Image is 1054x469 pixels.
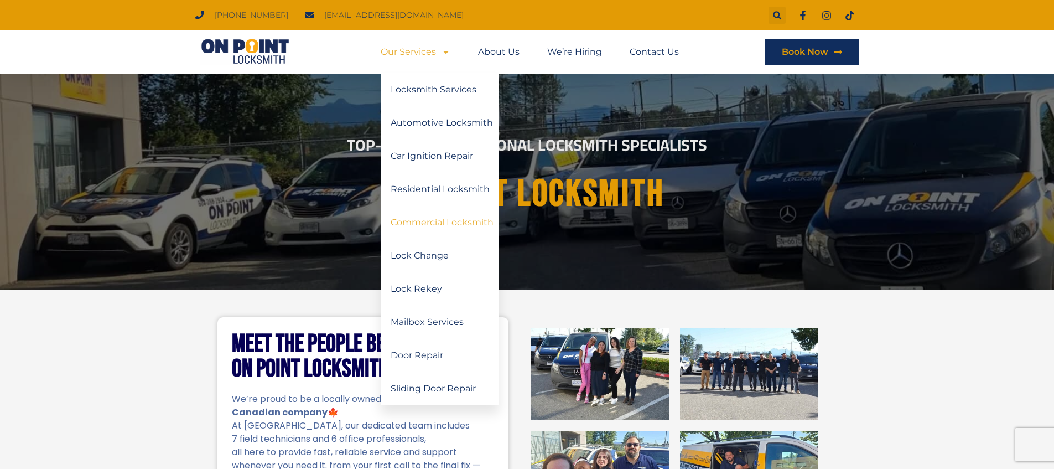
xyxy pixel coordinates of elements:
[782,48,828,56] span: Book Now
[630,39,679,65] a: Contact Us
[381,140,499,173] a: Car Ignition Repair
[232,406,328,419] strong: Canadian company
[232,332,494,382] h2: Meet the People Behind On Point Locksmith
[229,173,825,215] h1: On point Locksmith
[232,446,494,459] p: all here to provide fast, reliable service and support
[220,137,835,153] h2: Top-Rated Professional Locksmith Specialists
[381,372,499,405] a: Sliding Door Repair
[321,8,464,23] span: [EMAIL_ADDRESS][DOMAIN_NAME]
[212,8,288,23] span: [PHONE_NUMBER]
[765,39,859,65] a: Book Now
[232,393,494,406] p: We’re proud to be a locally owned and operated
[769,7,786,24] div: Search
[381,306,499,339] a: Mailbox Services
[531,328,669,420] img: On Point Locksmith Port Coquitlam, BC 1
[381,73,499,106] a: Locksmith Services
[680,328,818,420] img: On Point Locksmith Port Coquitlam, BC 2
[547,39,602,65] a: We’re Hiring
[381,39,679,65] nav: Menu
[381,239,499,272] a: Lock Change
[232,406,494,432] p: 🍁 At [GEOGRAPHIC_DATA], our dedicated team includes
[381,106,499,140] a: Automotive Locksmith
[381,272,499,306] a: Lock Rekey
[381,173,499,206] a: Residential Locksmith
[381,206,499,239] a: Commercial Locksmith
[232,432,494,446] p: 7 field technicians and 6 office professionals,
[381,339,499,372] a: Door Repair
[478,39,520,65] a: About Us
[381,39,450,65] a: Our Services
[381,73,499,405] ul: Our Services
